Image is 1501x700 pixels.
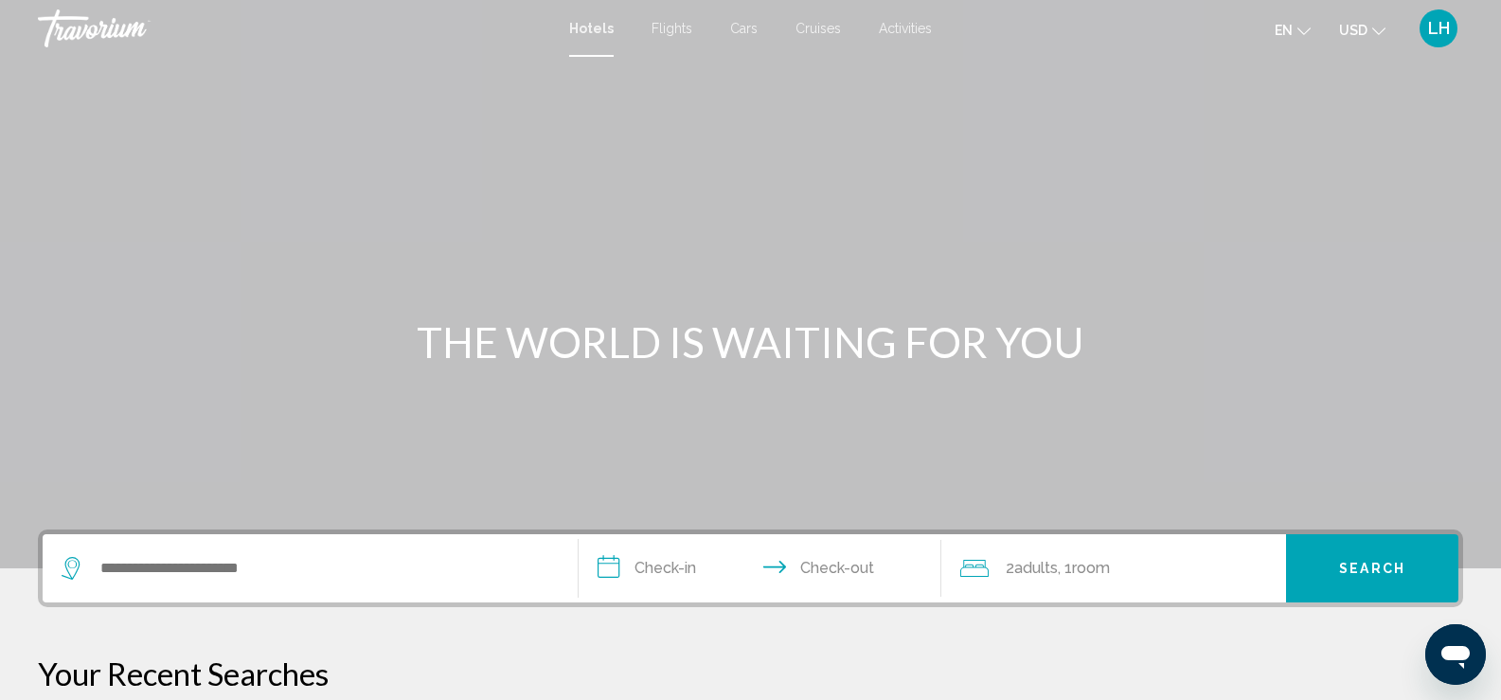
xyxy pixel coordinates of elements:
iframe: Кнопка запуска окна обмена сообщениями [1425,624,1486,685]
button: Change language [1275,16,1311,44]
a: Cars [730,21,758,36]
h1: THE WORLD IS WAITING FOR YOU [396,317,1106,367]
span: LH [1428,19,1450,38]
button: User Menu [1414,9,1463,48]
button: Check in and out dates [579,534,942,602]
a: Hotels [569,21,614,36]
div: Search widget [43,534,1458,602]
button: Search [1286,534,1458,602]
span: Room [1072,559,1110,577]
a: Activities [879,21,932,36]
span: 2 [1006,555,1058,582]
a: Travorium [38,9,550,47]
span: Adults [1014,559,1058,577]
span: Search [1339,562,1405,577]
span: en [1275,23,1293,38]
a: Flights [652,21,692,36]
button: Change currency [1339,16,1385,44]
p: Your Recent Searches [38,655,1463,692]
span: , 1 [1058,555,1110,582]
span: USD [1339,23,1367,38]
a: Cruises [795,21,841,36]
button: Travelers: 2 adults, 0 children [941,534,1286,602]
